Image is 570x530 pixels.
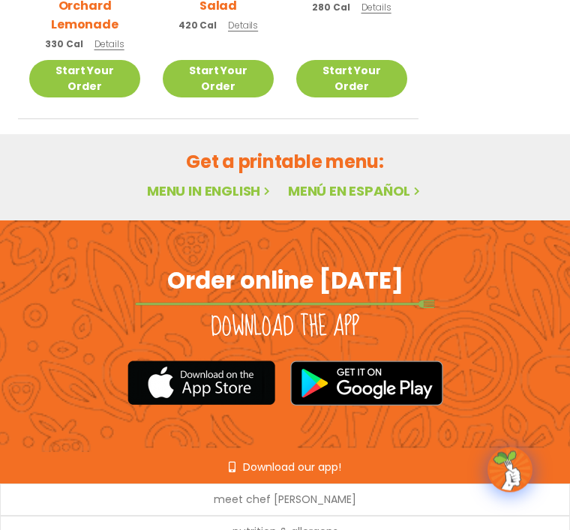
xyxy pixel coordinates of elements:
span: Details [361,1,391,14]
img: wpChatIcon [489,449,531,491]
h2: Order online [DATE] [167,266,403,296]
img: google_play [290,361,443,406]
span: 280 Cal [312,1,349,15]
a: Start Your Order [29,61,140,98]
a: meet chef [PERSON_NAME] [214,495,356,505]
img: fork [135,301,435,309]
h2: Get a printable menu: [18,149,552,175]
a: Menu in English [147,182,273,201]
h2: Download the app [211,312,359,344]
img: appstore [127,359,275,408]
span: 330 Cal [45,38,82,52]
a: Download our app! [229,463,341,473]
a: Start Your Order [163,61,274,98]
span: 420 Cal [178,19,217,33]
a: Menú en español [288,182,423,201]
span: Details [228,19,258,32]
span: Details [94,38,124,51]
span: Download our app! [243,463,341,473]
a: Start Your Order [296,61,407,98]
